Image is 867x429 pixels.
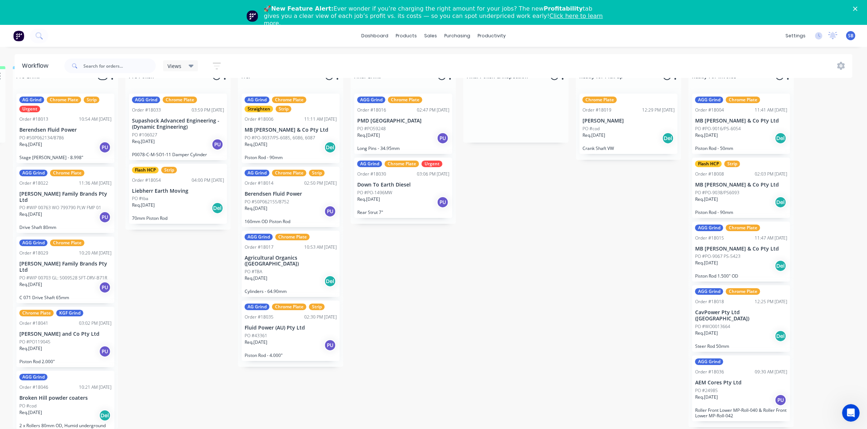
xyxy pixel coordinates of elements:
[357,125,386,132] p: PO #PO59248
[695,407,787,418] p: Roller Front Lower MP-Roll-040 & Roller Front Lower MP-Roll-042
[19,155,112,160] p: Stage [PERSON_NAME] - 8.998"
[309,304,325,310] div: Strip
[726,225,760,231] div: Chrome Plate
[19,211,42,218] p: Req. [DATE]
[385,161,419,167] div: Chrome Plate
[245,116,274,123] div: Order #18006
[47,97,81,103] div: Chrome Plate
[357,97,385,103] div: AGG Grind
[167,62,181,70] span: Views
[19,106,40,112] div: Urgent
[245,141,267,148] p: Req. [DATE]
[692,355,790,421] div: AGG GrindOrder #1803609:30 AM [DATE]AEM Cores Pty LtdPO #24985Req.[DATE]PURoller Front Lower MP-R...
[272,170,306,176] div: Chrome Plate
[132,138,155,145] p: Req. [DATE]
[242,167,340,227] div: AG GrindChrome PlateStripOrder #1801402:50 PM [DATE]Berendsen Fluid PowerPO #50P062155/8752Req.[D...
[99,346,111,357] div: PU
[695,196,718,203] p: Req. [DATE]
[192,177,224,184] div: 04:00 PM [DATE]
[19,320,48,327] div: Order #18041
[19,384,48,391] div: Order #18046
[132,107,161,113] div: Order #18033
[242,231,340,297] div: AGG GrindChrome PlateOrder #1801710:53 AM [DATE]Agricultural Organics ([GEOGRAPHIC_DATA])PO #TBAR...
[357,196,380,203] p: Req. [DATE]
[583,97,617,103] div: Chrome Plate
[695,235,724,241] div: Order #18015
[245,325,337,331] p: Fluid Power (AU) Pty Ltd
[695,125,741,132] p: PO #PO-9016/PS-6054
[276,106,291,112] div: Strip
[19,141,42,148] p: Req. [DATE]
[129,94,227,160] div: AGG GrindChrome PlateOrder #1803303:59 PM [DATE]Supashock Advanced Engineering - (Dynamic Enginee...
[19,359,112,364] p: Piston Rod 2.000"
[99,410,111,421] div: Del
[422,161,442,167] div: Urgent
[245,135,315,141] p: PO #PO-9037/PS-6085, 6086, 6087
[388,97,422,103] div: Chrome Plate
[695,171,724,177] div: Order #18008
[19,339,50,345] p: PO #PO119045
[357,132,380,139] p: Req. [DATE]
[245,180,274,187] div: Order #18014
[755,235,787,241] div: 11:47 AM [DATE]
[132,188,224,194] p: Liebherr Earth Moving
[245,275,267,282] p: Req. [DATE]
[357,107,386,113] div: Order #18016
[99,282,111,293] div: PU
[695,380,787,386] p: AEM Cores Pty Ltd
[245,304,269,310] div: AG Grind
[357,146,449,151] p: Long Pins - 34.95mm
[392,30,421,41] div: products
[755,298,787,305] div: 12:25 PM [DATE]
[132,97,160,103] div: AGG Grind
[19,240,48,246] div: AGG Grind
[245,289,337,294] p: Cylinders - 64.90mm
[19,180,48,187] div: Order #18022
[79,116,112,123] div: 10:54 AM [DATE]
[19,281,42,288] p: Req. [DATE]
[692,158,790,218] div: Flash HCPStripOrder #1800802:03 PM [DATE]MB [PERSON_NAME] & Co Pty LtdPO #PO-9038/PS6093Req.[DATE...
[16,237,114,303] div: AGG GrindChrome PlateOrder #1802910:20 AM [DATE][PERSON_NAME] Family Brands Pty LtdPO #WIP 00703 ...
[695,394,718,400] p: Req. [DATE]
[132,202,155,208] p: Req. [DATE]
[19,204,101,211] p: PO #WIP 00763 WO 799790 PLW FMP 01
[692,285,790,352] div: AGG GrindChrome PlateOrder #1801812:25 PM [DATE]CavPower Pty Ltd ([GEOGRAPHIC_DATA])PO #WO0013664...
[842,404,860,422] iframe: Intercom live chat
[755,171,787,177] div: 02:03 PM [DATE]
[304,244,337,251] div: 10:53 AM [DATE]
[19,345,42,352] p: Req. [DATE]
[242,301,340,361] div: AG GrindChrome PlateStripOrder #1803502:30 PM [DATE]Fluid Power (AU) Pty LtdPO #43361Req.[DATE]PU...
[19,127,112,133] p: Berendsen Fluid Power
[324,206,336,217] div: PU
[695,273,787,279] p: Piston Rod 1.500" OD
[309,170,325,176] div: Strip
[775,394,787,406] div: PU
[79,180,112,187] div: 11:36 AM [DATE]
[245,332,267,339] p: PO #43361
[695,182,787,188] p: MB [PERSON_NAME] & Co Pty Ltd
[212,139,223,150] div: PU
[583,118,675,124] p: [PERSON_NAME]
[192,107,224,113] div: 03:59 PM [DATE]
[19,403,37,409] p: PO #cod
[264,5,609,27] div: 🚀 Ever wonder if you’re charging the right amount for your jobs? The new tab gives you a clear vi...
[19,116,48,123] div: Order #18013
[357,210,449,215] p: Rear Strut 7"
[83,59,156,73] input: Search for orders...
[775,260,787,272] div: Del
[695,246,787,252] p: MB [PERSON_NAME] & Co Pty Ltd
[132,195,148,202] p: PO #tba
[245,353,337,358] p: Piston Rod - 4.000"
[583,132,605,139] p: Req. [DATE]
[583,146,675,151] p: Crank Shaft VW
[132,177,161,184] div: Order #18054
[695,118,787,124] p: MB [PERSON_NAME] & Co Pty Ltd
[132,152,224,157] p: P0078-C-M-SO1-11 Damper Cylinder
[695,189,739,196] p: PO #PO-9038/PS6093
[304,116,337,123] div: 11:11 AM [DATE]
[19,225,112,230] p: Drive Shaft 80mm
[695,309,787,322] p: CavPower Pty Ltd ([GEOGRAPHIC_DATA])
[245,234,273,240] div: AGG Grind
[132,132,157,138] p: PO #106027
[695,330,718,336] p: Req. [DATE]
